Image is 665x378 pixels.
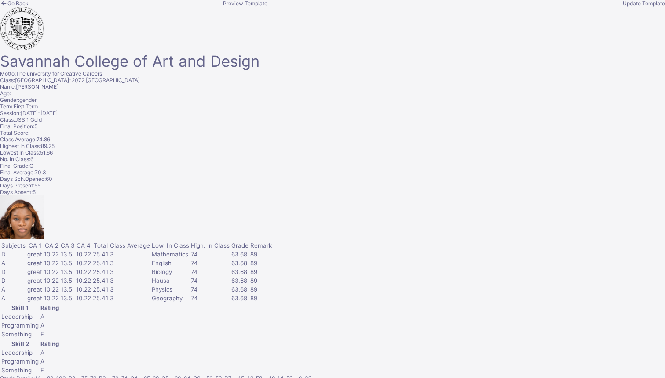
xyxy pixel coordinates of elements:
td: Leadership [1,349,39,356]
th: Rating [40,340,59,348]
td: Hausa [151,277,190,284]
td: 13.5 [60,259,75,267]
td: 25.41 [92,259,109,267]
th: CA 2 [44,241,59,249]
th: Grade [231,241,249,249]
td: A [40,321,59,329]
td: 74 [190,294,230,302]
td: 74 [190,250,230,258]
td: 89 [250,285,272,293]
th: CA 4 [76,241,91,249]
td: 3 [110,268,150,276]
td: Something [1,366,39,374]
td: Leadership [1,313,39,320]
td: D [1,268,26,276]
td: D [1,277,26,284]
td: 89 [250,294,272,302]
td: A [40,349,59,356]
td: 74 [190,268,230,276]
td: F [40,366,59,374]
td: 63.68 [231,294,249,302]
td: 74 [190,285,230,293]
td: 13.5 [60,268,75,276]
th: Class Average [110,241,150,249]
td: A [40,313,59,320]
td: 89 [250,277,272,284]
td: 3 [110,294,150,302]
td: Geography [151,294,190,302]
td: 13.5 [60,277,75,284]
td: 10.22 [76,277,91,284]
td: Programming [1,357,39,365]
td: 63.68 [231,250,249,258]
td: 10.22 [44,294,59,302]
th: Skill 2 [1,340,39,348]
th: Remark [250,241,272,249]
td: Biology [151,268,190,276]
td: 3 [110,250,150,258]
td: 89 [250,259,272,267]
th: CA 1 [27,241,43,249]
td: 10.22 [44,268,59,276]
td: 10.22 [76,294,91,302]
td: 10.22 [44,285,59,293]
td: D [1,250,26,258]
td: 25.41 [92,250,109,258]
td: Something [1,330,39,338]
td: A [1,294,26,302]
td: Physics [151,285,190,293]
th: Subjects [1,241,26,249]
td: A [1,259,26,267]
td: 89 [250,250,272,258]
th: Rating [40,304,59,312]
td: 25.41 [92,285,109,293]
td: great [27,285,43,293]
th: High. In Class [190,241,230,249]
td: 63.68 [231,259,249,267]
td: 10.22 [76,250,91,258]
td: 74 [190,259,230,267]
td: Programming [1,321,39,329]
td: 13.5 [60,294,75,302]
td: 10.22 [44,277,59,284]
td: great [27,259,43,267]
td: 25.41 [92,268,109,276]
td: 25.41 [92,277,109,284]
td: 10.22 [76,259,91,267]
td: 3 [110,277,150,284]
td: 10.22 [44,259,59,267]
td: 13.5 [60,250,75,258]
td: F [40,330,59,338]
td: English [151,259,190,267]
td: great [27,250,43,258]
td: 3 [110,285,150,293]
td: 63.68 [231,268,249,276]
td: great [27,294,43,302]
td: 3 [110,259,150,267]
td: 89 [250,268,272,276]
td: 74 [190,277,230,284]
td: 13.5 [60,285,75,293]
th: CA 3 [60,241,75,249]
td: great [27,277,43,284]
th: Skill 1 [1,304,39,312]
td: A [1,285,26,293]
td: 63.68 [231,285,249,293]
td: 10.22 [76,268,91,276]
td: A [40,357,59,365]
td: Mathematics [151,250,190,258]
td: 10.22 [44,250,59,258]
td: 10.22 [76,285,91,293]
th: Low. In Class [151,241,190,249]
th: Total [92,241,109,249]
td: 63.68 [231,277,249,284]
td: 25.41 [92,294,109,302]
td: great [27,268,43,276]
